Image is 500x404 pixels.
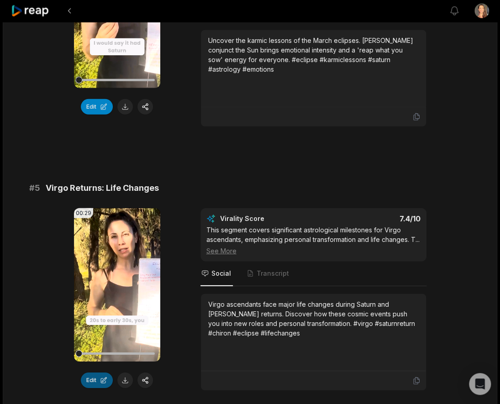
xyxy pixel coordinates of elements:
[29,182,40,194] span: # 5
[322,214,421,223] div: 7.4 /10
[46,182,159,194] span: Virgo Returns: Life Changes
[211,269,231,278] span: Social
[469,373,491,395] div: Open Intercom Messenger
[220,214,318,223] div: Virality Score
[208,36,419,74] div: Uncover the karmic lessons of the March eclipses. [PERSON_NAME] conjunct the Sun brings emotional...
[81,99,113,115] button: Edit
[74,208,160,362] video: Your browser does not support mp4 format.
[200,262,426,286] nav: Tabs
[257,269,289,278] span: Transcript
[208,299,419,338] div: Virgo ascendants face major life changes during Saturn and [PERSON_NAME] returns. Discover how th...
[81,373,113,388] button: Edit
[206,225,421,256] div: This segment covers significant astrological milestones for Virgo ascendants, emphasizing persona...
[206,246,421,256] div: See More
